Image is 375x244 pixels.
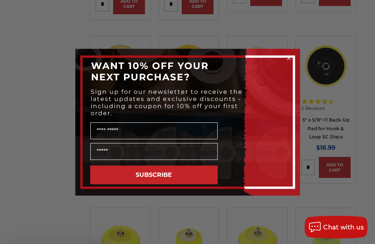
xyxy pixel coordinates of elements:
input: Email [90,143,218,160]
span: WANT 10% OFF YOUR NEXT PURCHASE? [91,60,209,83]
button: SUBSCRIBE [90,166,218,184]
span: Sign up for our newsletter to receive the latest updates and exclusive discounts - including a co... [91,88,243,117]
button: Chat with us [305,216,368,238]
button: Close dialog [285,54,293,62]
span: Chat with us [323,224,364,231]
